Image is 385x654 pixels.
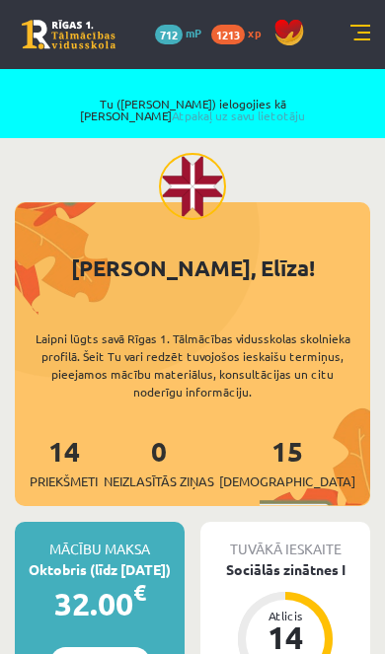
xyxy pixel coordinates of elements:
[219,472,355,491] span: [DEMOGRAPHIC_DATA]
[30,433,98,491] a: 14Priekšmeti
[248,25,261,40] span: xp
[104,433,214,491] a: 0Neizlasītās ziņas
[219,433,355,491] a: 15[DEMOGRAPHIC_DATA]
[211,25,245,44] span: 1213
[256,610,315,621] div: Atlicis
[133,578,146,607] span: €
[159,153,226,220] img: Elīza Tāre
[200,559,370,580] div: Sociālās zinātnes I
[15,580,185,627] div: 32.00
[15,522,185,559] div: Mācību maksa
[15,559,185,580] div: Oktobris (līdz [DATE])
[15,329,370,400] div: Laipni lūgts savā Rīgas 1. Tālmācības vidusskolas skolnieka profilā. Šeit Tu vari redzēt tuvojošo...
[15,252,370,284] div: [PERSON_NAME], Elīza!
[22,20,115,49] a: Rīgas 1. Tālmācības vidusskola
[211,25,270,40] a: 1213 xp
[200,522,370,559] div: Tuvākā ieskaite
[104,472,214,491] span: Neizlasītās ziņas
[256,621,315,653] div: 14
[155,25,183,44] span: 712
[30,472,98,491] span: Priekšmeti
[38,98,346,121] span: Tu ([PERSON_NAME]) ielogojies kā [PERSON_NAME]
[172,108,305,123] a: Atpakaļ uz savu lietotāju
[186,25,201,40] span: mP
